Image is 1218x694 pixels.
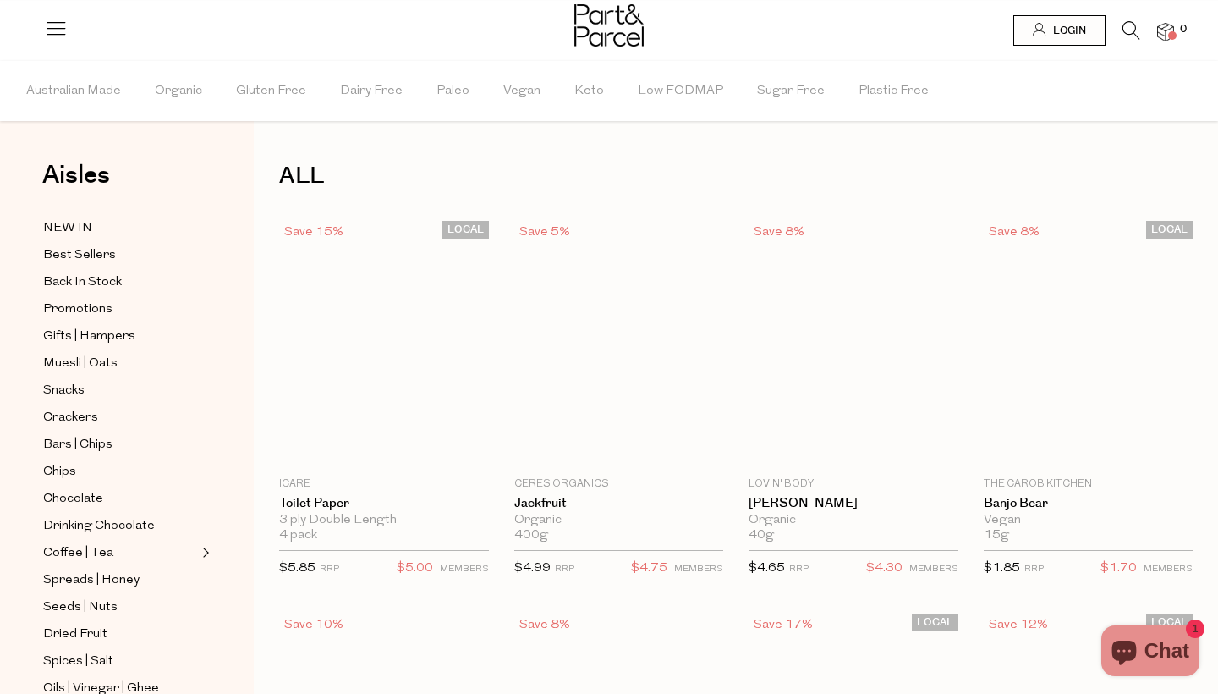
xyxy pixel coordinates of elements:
span: Seeds | Nuts [43,598,118,618]
p: Ceres Organics [514,476,724,492]
span: NEW IN [43,218,92,239]
small: RRP [1024,565,1044,574]
span: LOCAL [912,614,958,631]
div: Save 15% [279,221,348,244]
span: Dried Fruit [43,625,107,645]
small: RRP [789,565,809,574]
small: MEMBERS [1144,565,1193,574]
span: Australian Made [26,62,121,121]
a: Jackfruit [514,496,724,511]
a: Toilet Paper [279,496,489,511]
small: RRP [555,565,574,574]
span: Organic [155,62,202,121]
a: Login [1013,15,1106,46]
span: $5.00 [397,558,433,580]
a: Gifts | Hampers [43,326,197,347]
span: $1.85 [984,562,1020,575]
span: Dairy Free [340,62,403,121]
a: Aisles [42,162,110,205]
a: Snacks [43,380,197,401]
span: LOCAL [1146,221,1193,239]
span: Bars | Chips [43,435,112,455]
small: MEMBERS [674,565,723,574]
span: $1.70 [1100,558,1137,580]
a: NEW IN [43,218,197,239]
h1: ALL [279,157,1193,196]
span: Chips [43,462,76,482]
span: Drinking Chocolate [43,516,155,537]
a: Dried Fruit [43,624,197,645]
div: Vegan [984,513,1193,528]
span: LOCAL [1146,614,1193,631]
span: Muesli | Oats [43,354,118,374]
a: 0 [1157,23,1174,41]
p: Lovin' Body [749,476,958,492]
span: Spreads | Honey [43,570,140,591]
div: Organic [514,513,724,528]
div: Save 8% [514,614,575,636]
span: 40g [749,528,774,543]
span: $4.65 [749,562,785,575]
a: Bars | Chips [43,434,197,455]
small: RRP [320,565,339,574]
span: Keto [574,62,604,121]
span: Snacks [43,381,85,401]
span: Plastic Free [859,62,929,121]
small: MEMBERS [909,565,958,574]
inbox-online-store-chat: Shopify online store chat [1096,625,1204,680]
span: Promotions [43,300,112,320]
span: Sugar Free [757,62,825,121]
a: Back In Stock [43,272,197,293]
p: The Carob Kitchen [984,476,1193,492]
span: $4.99 [514,562,551,575]
a: Crackers [43,407,197,428]
p: icare [279,476,489,492]
span: 15g [984,528,1009,543]
a: Coffee | Tea [43,543,197,564]
div: Organic [749,513,958,528]
span: Best Sellers [43,245,116,266]
span: Crackers [43,408,98,428]
a: Best Sellers [43,245,197,266]
a: Promotions [43,299,197,320]
span: Aisles [42,157,110,194]
div: Save 8% [749,221,809,244]
div: Save 8% [984,221,1045,244]
div: Save 12% [984,614,1053,636]
a: Chocolate [43,488,197,509]
a: Muesli | Oats [43,353,197,374]
a: Drinking Chocolate [43,515,197,537]
a: [PERSON_NAME] [749,496,958,511]
span: $4.30 [866,558,903,580]
span: 0 [1176,22,1191,37]
img: Part&Parcel [574,4,644,47]
span: LOCAL [442,221,489,239]
span: 4 pack [279,528,317,543]
button: Expand/Collapse Coffee | Tea [198,543,210,563]
a: Spices | Salt [43,651,197,672]
a: Banjo Bear [984,496,1193,511]
div: 3 ply Double Length [279,513,489,528]
div: Save 10% [279,614,348,636]
span: Back In Stock [43,273,122,293]
div: Save 17% [749,614,818,636]
span: Gluten Free [236,62,306,121]
span: Login [1049,24,1086,38]
small: MEMBERS [440,565,489,574]
a: Spreads | Honey [43,570,197,591]
a: Chips [43,461,197,482]
span: Vegan [503,62,540,121]
div: Save 5% [514,221,575,244]
span: Spices | Salt [43,652,113,672]
span: 400g [514,528,548,543]
span: $4.75 [631,558,667,580]
span: Low FODMAP [638,62,723,121]
span: $5.85 [279,562,315,575]
a: Seeds | Nuts [43,597,197,618]
span: Gifts | Hampers [43,327,135,347]
span: Coffee | Tea [43,543,113,564]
